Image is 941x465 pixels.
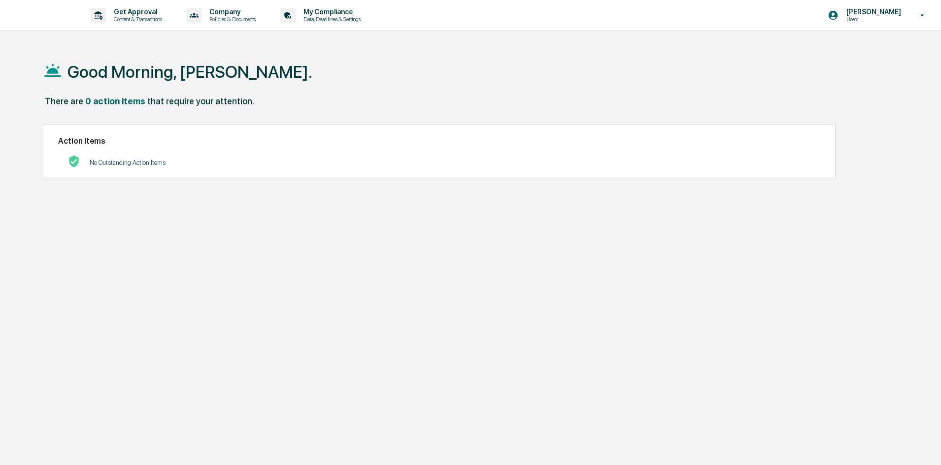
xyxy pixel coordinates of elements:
h2: Action Items [58,136,820,146]
img: No Actions logo [68,155,80,167]
p: Data, Deadlines & Settings [296,16,366,23]
div: that require your attention. [147,96,254,106]
p: Company [202,8,261,16]
img: logo [24,10,71,20]
div: There are [45,96,83,106]
h1: Good Morning, [PERSON_NAME]. [67,62,312,82]
p: Content & Transactions [106,16,167,23]
p: [PERSON_NAME] [839,8,906,16]
p: Users [839,16,906,23]
p: My Compliance [296,8,366,16]
p: Policies & Documents [202,16,261,23]
p: No Outstanding Action Items [90,159,166,166]
div: 0 action items [85,96,145,106]
p: Get Approval [106,8,167,16]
